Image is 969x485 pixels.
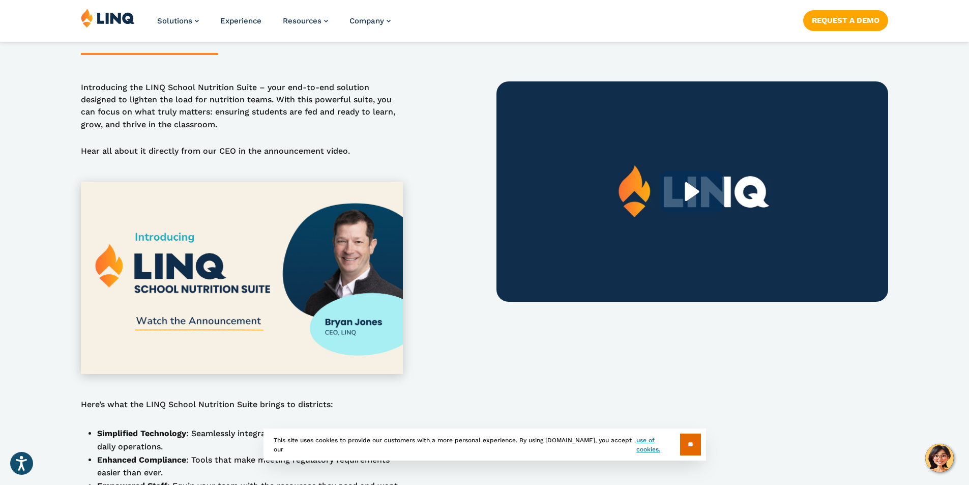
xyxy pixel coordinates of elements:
[220,16,261,25] a: Experience
[157,8,391,42] nav: Primary Navigation
[349,16,384,25] span: Company
[97,427,403,453] li: : Seamlessly integrated solutions to streamline your daily operations.
[636,436,680,454] a: use of cookies.
[925,444,954,472] button: Hello, have a question? Let’s chat.
[660,171,724,212] div: Play
[283,16,328,25] a: Resources
[81,145,403,157] p: Hear all about it directly from our CEO in the announcement video.
[157,16,199,25] a: Solutions
[97,429,186,438] strong: Simplified Technology
[81,8,135,27] img: LINQ | K‑12 Software
[803,10,888,31] a: Request a Demo
[803,8,888,31] nav: Button Navigation
[349,16,391,25] a: Company
[283,16,321,25] span: Resources
[81,81,403,131] p: Introducing the LINQ School Nutrition Suite – your end-to-end solution designed to lighten the lo...
[157,16,192,25] span: Solutions
[81,398,403,411] p: Here’s what the LINQ School Nutrition Suite brings to districts:
[263,429,706,461] div: This site uses cookies to provide our customers with a more personal experience. By using [DOMAIN...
